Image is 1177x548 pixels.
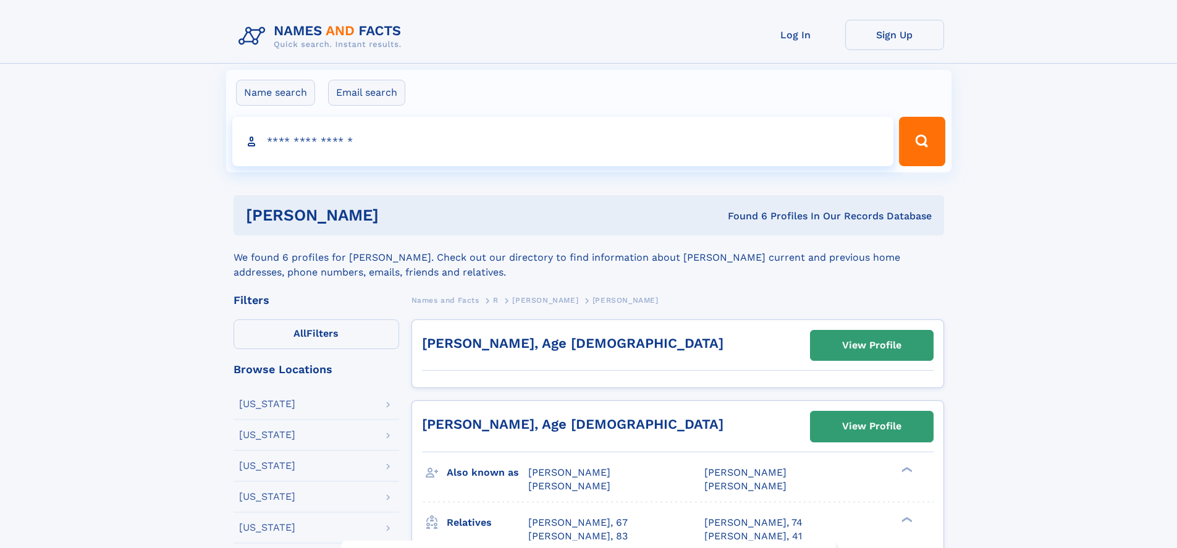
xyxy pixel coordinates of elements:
h1: [PERSON_NAME] [246,208,554,223]
div: ❯ [898,515,913,523]
img: Logo Names and Facts [234,20,411,53]
span: [PERSON_NAME] [593,296,659,305]
a: View Profile [811,331,933,360]
h3: Relatives [447,512,528,533]
a: [PERSON_NAME], Age [DEMOGRAPHIC_DATA] [422,416,723,432]
div: View Profile [842,331,901,360]
a: Sign Up [845,20,944,50]
span: [PERSON_NAME] [512,296,578,305]
div: Browse Locations [234,364,399,375]
a: Log In [746,20,845,50]
a: [PERSON_NAME], Age [DEMOGRAPHIC_DATA] [422,335,723,351]
a: R [493,292,499,308]
div: Filters [234,295,399,306]
span: [PERSON_NAME] [704,480,787,492]
div: [US_STATE] [239,399,295,409]
div: [US_STATE] [239,492,295,502]
button: Search Button [899,117,945,166]
label: Filters [234,319,399,349]
div: Found 6 Profiles In Our Records Database [553,209,932,223]
div: [US_STATE] [239,523,295,533]
a: [PERSON_NAME] [512,292,578,308]
a: View Profile [811,411,933,441]
input: search input [232,117,894,166]
span: R [493,296,499,305]
a: [PERSON_NAME], 83 [528,529,628,543]
a: [PERSON_NAME], 67 [528,516,628,529]
span: [PERSON_NAME] [528,480,610,492]
a: [PERSON_NAME], 74 [704,516,803,529]
h3: Also known as [447,462,528,483]
label: Email search [328,80,405,106]
div: We found 6 profiles for [PERSON_NAME]. Check out our directory to find information about [PERSON_... [234,235,944,280]
div: View Profile [842,412,901,441]
div: ❯ [898,465,913,473]
div: [US_STATE] [239,461,295,471]
div: [US_STATE] [239,430,295,440]
label: Name search [236,80,315,106]
span: [PERSON_NAME] [704,466,787,478]
a: Names and Facts [411,292,479,308]
span: [PERSON_NAME] [528,466,610,478]
a: [PERSON_NAME], 41 [704,529,802,543]
span: All [293,327,306,339]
